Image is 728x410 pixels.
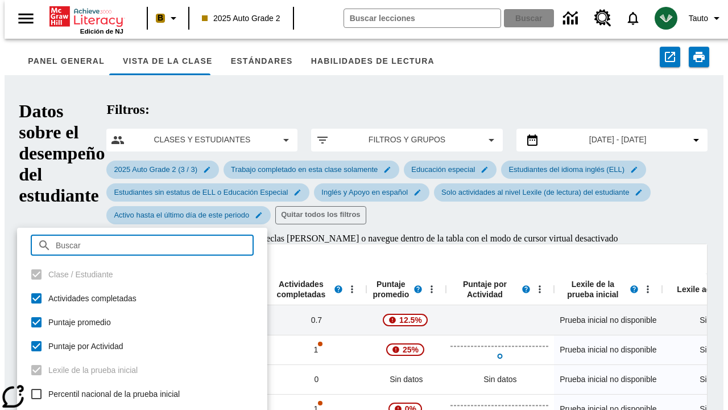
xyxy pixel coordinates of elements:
[48,293,136,305] span: Actividades completadas
[114,48,222,75] button: Vista de la clase
[384,368,428,391] span: Sin datos
[222,48,302,75] button: Estándares
[434,183,651,202] div: Editar Seleccionado filtro de Solo actividades al nivel Lexile (de lectura) del estudiante elemen...
[684,8,728,28] button: Perfil/Configuración
[56,235,254,256] input: Buscar
[404,165,482,174] span: Educación especial
[560,344,656,356] span: Prueba inicial no disponible, Lion, Sautoen
[266,364,366,394] div: 0, Lion, Sautoes
[501,161,646,179] div: Editar Seleccionado filtro de Estudiantes del idioma inglés (ELL) elemento de submenú
[48,364,138,376] span: Lexile de la prueba inicial
[372,279,409,300] span: Puntaje promedio
[404,161,497,179] div: Editar Seleccionado filtro de Educación especial elemento de submenú
[395,310,427,330] span: 12.5%
[689,13,708,24] span: Tauto
[106,161,219,179] div: Editar Seleccionado filtro de 2025 Auto Grade 2 (3 / 3) elemento de submenú
[316,133,498,147] button: Aplicar filtros opción del menú
[531,281,548,298] button: Abrir menú
[560,374,656,386] span: Prueba inicial no disponible, Lion, Sautoes
[338,134,475,146] span: Filtros y grupos
[677,284,725,294] span: Lexile actual
[19,48,114,75] button: Panel general
[560,314,656,326] span: Prueba inicial no disponible, 2025 Auto Grade 2 (3/3)
[330,281,347,298] button: Lea más sobre Actividades completadas
[435,188,636,196] span: Solo actividades al nivel Lexile (de lectura) del estudiante
[589,134,647,146] span: [DATE] - [DATE]
[502,165,631,174] span: Estudiantes del idioma inglés (ELL)
[224,161,399,179] div: Editar Seleccionado filtro de Trabajo completado en esta clase solamente elemento de submenú
[48,341,123,352] span: Puntaje por Actividad
[588,3,618,34] a: Centro de recursos, Se abrirá en una pestaña nueva.
[106,233,707,244] div: Vista de la clase , Use alt / comando con las teclas [PERSON_NAME] o navegue dentro de la tabla c...
[107,211,256,219] span: Activo hasta el último día de este periodo
[689,47,709,67] button: Imprimir
[639,281,656,298] button: Abrir menú
[344,9,500,27] input: Buscar campo
[660,47,680,67] button: Exportar a CSV
[80,28,123,35] span: Edición de NJ
[48,269,113,281] span: Clase / Estudiante
[49,4,123,35] div: Portada
[224,165,384,174] span: Trabajo completado en esta clase solamente
[648,3,684,33] button: Escoja un nuevo avatar
[450,339,549,360] button: Abrir Datos de actividades completadas, Lion, Sautoen
[106,183,309,202] div: Editar Seleccionado filtro de Estudiantes sin estatus de ELL o Educación Especial elemento de sub...
[556,3,588,34] a: Centro de información
[366,335,446,364] div: , 25%, ¡Atención! La puntuación media de 25% correspondiente al primer intento de este estudiante...
[312,344,320,356] p: 1
[106,102,707,117] h2: Filtros:
[478,368,522,391] div: Sin datos, Lion, Sautoes
[618,3,648,33] a: Notificaciones
[366,305,446,335] div: , 12.5%, ¡Atención! La puntuación media de 12.5% correspondiente al primer intento de este estudi...
[521,133,703,147] button: Seleccione el intervalo de fechas opción del menú
[107,188,295,196] span: Estudiantes sin estatus de ELL o Educación Especial
[158,11,163,25] span: B
[302,48,444,75] button: Habilidades de lectura
[134,134,270,146] span: Clases y estudiantes
[311,314,322,326] span: 0.7
[9,2,43,35] button: Abrir el menú lateral
[266,305,366,335] div: 0.7, 2025 Auto Grade 2 (3/3)
[314,374,318,386] span: 0
[560,279,626,300] span: Lexile de la prueba inicial
[48,317,111,329] span: Puntaje promedio
[48,388,180,400] span: Percentil nacional de la prueba inicial
[315,188,415,196] span: Inglés y Apoyo en español
[518,281,535,298] button: Lea más sobre el Puntaje por actividad
[106,206,271,224] div: Editar Seleccionado filtro de Activo hasta el último día de este periodo elemento de submenú
[107,165,204,174] span: 2025 Auto Grade 2 (3 / 3)
[626,281,643,298] button: Lea más sobre el Lexile de la prueba inicial
[689,133,703,147] svg: Collapse Date Range Filter
[111,133,293,147] button: Seleccione las clases y los estudiantes opción del menú
[366,364,446,394] div: Sin datos, Lion, Sautoes
[151,8,185,28] button: Boost El color de la clase es anaranjado claro. Cambiar el color de la clase.
[409,281,427,298] button: Lea más sobre el Puntaje promedio
[266,335,366,364] div: 1, Es posible que sea inválido el puntaje de una o más actividades. Para mayor información, haga ...
[314,183,429,202] div: Editar Seleccionado filtro de Inglés y Apoyo en español elemento de submenú
[423,281,440,298] button: Abrir menú
[272,279,330,300] span: Actividades completadas
[202,13,280,24] span: 2025 Auto Grade 2
[398,339,423,360] span: 25%
[655,7,677,30] img: avatar image
[452,279,518,300] span: Puntaje por Actividad
[344,281,361,298] button: Abrir menú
